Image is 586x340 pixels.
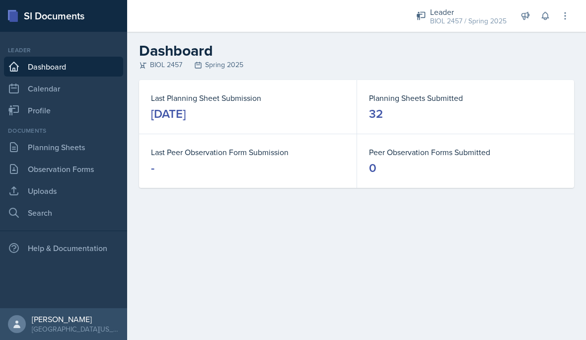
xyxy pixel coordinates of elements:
[369,160,376,176] div: 0
[4,137,123,157] a: Planning Sheets
[151,146,345,158] dt: Last Peer Observation Form Submission
[32,314,119,324] div: [PERSON_NAME]
[32,324,119,334] div: [GEOGRAPHIC_DATA][US_STATE]
[151,92,345,104] dt: Last Planning Sheet Submission
[4,203,123,223] a: Search
[151,106,186,122] div: [DATE]
[4,126,123,135] div: Documents
[4,46,123,55] div: Leader
[4,238,123,258] div: Help & Documentation
[139,42,574,60] h2: Dashboard
[369,106,383,122] div: 32
[430,6,507,18] div: Leader
[430,16,507,26] div: BIOL 2457 / Spring 2025
[151,160,154,176] div: -
[4,181,123,201] a: Uploads
[139,60,574,70] div: BIOL 2457 Spring 2025
[4,57,123,77] a: Dashboard
[4,79,123,98] a: Calendar
[4,159,123,179] a: Observation Forms
[4,100,123,120] a: Profile
[369,146,562,158] dt: Peer Observation Forms Submitted
[369,92,562,104] dt: Planning Sheets Submitted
